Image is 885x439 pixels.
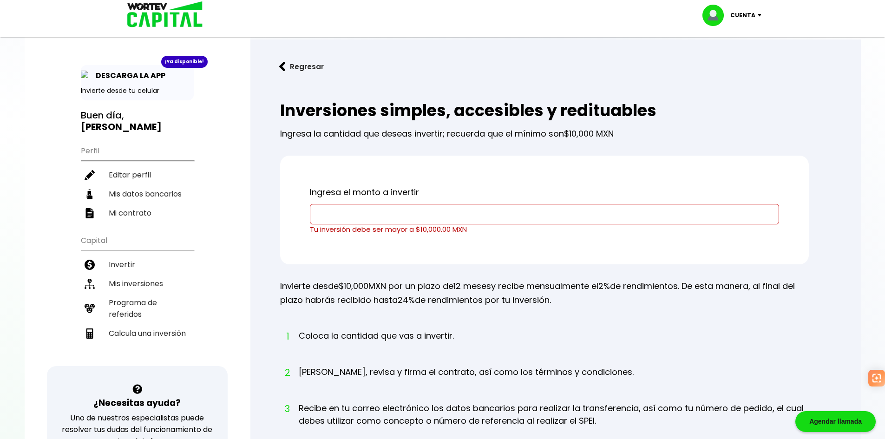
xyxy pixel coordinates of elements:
[702,5,730,26] img: profile-image
[81,293,194,324] a: Programa de referidos
[279,62,286,72] img: flecha izquierda
[81,110,194,133] h3: Buen día,
[81,86,194,96] p: Invierte desde tu celular
[161,56,208,68] div: ¡Ya disponible!
[85,208,95,218] img: contrato-icon.f2db500c.svg
[265,54,338,79] button: Regresar
[85,303,95,314] img: recomiendanos-icon.9b8e9327.svg
[598,280,610,292] span: 2%
[91,70,165,81] p: DESCARGA LA APP
[453,280,491,292] span: 12 meses
[81,324,194,343] a: Calcula una inversión
[730,8,755,22] p: Cuenta
[339,280,368,292] span: $10,000
[564,128,614,139] span: $10,000 MXN
[85,328,95,339] img: calculadora-icon.17d418c4.svg
[398,294,415,306] span: 24%
[755,14,768,17] img: icon-down
[310,224,779,235] p: Tu inversión debe ser mayor a $10,000.00 MXN
[265,54,846,79] a: flecha izquierdaRegresar
[81,140,194,223] ul: Perfil
[81,120,162,133] b: [PERSON_NAME]
[81,230,194,366] ul: Capital
[280,120,809,141] p: Ingresa la cantidad que deseas invertir; recuerda que el mínimo son
[93,396,181,410] h3: ¿Necesitas ayuda?
[280,101,809,120] h2: Inversiones simples, accesibles y redituables
[85,189,95,199] img: datos-icon.10cf9172.svg
[299,366,634,396] li: [PERSON_NAME], revisa y firma el contrato, así como los términos y condiciones.
[285,402,289,416] span: 3
[81,203,194,223] a: Mi contrato
[81,165,194,184] a: Editar perfil
[299,329,454,360] li: Coloca la cantidad que vas a invertir.
[81,274,194,293] a: Mis inversiones
[81,71,91,81] img: app-icon
[85,170,95,180] img: editar-icon.952d3147.svg
[795,411,876,432] div: Agendar llamada
[81,255,194,274] a: Invertir
[310,185,779,199] p: Ingresa el monto a invertir
[285,366,289,380] span: 2
[285,329,289,343] span: 1
[85,279,95,289] img: inversiones-icon.6695dc30.svg
[85,260,95,270] img: invertir-icon.b3b967d7.svg
[81,184,194,203] a: Mis datos bancarios
[280,279,809,307] p: Invierte desde MXN por un plazo de y recibe mensualmente el de rendimientos. De esta manera, al f...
